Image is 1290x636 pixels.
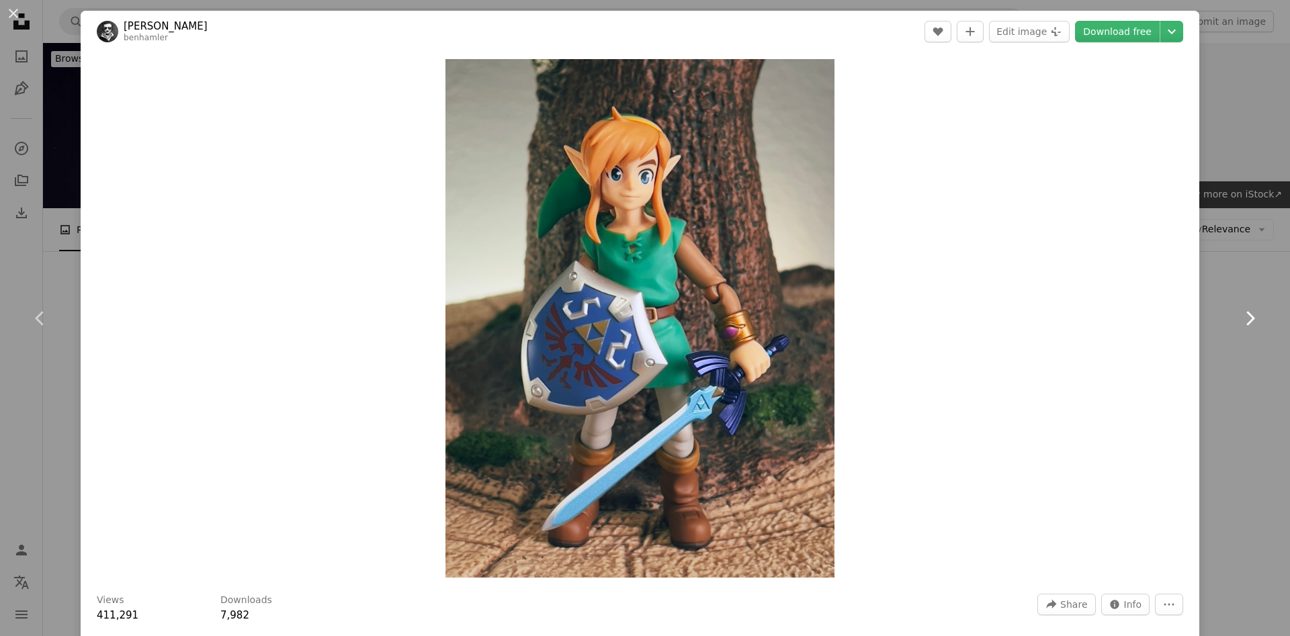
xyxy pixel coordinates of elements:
a: [PERSON_NAME] [124,19,208,33]
a: Next [1209,254,1290,383]
button: Add to Collection [957,21,984,42]
button: More Actions [1155,594,1183,615]
span: Share [1060,594,1087,615]
button: Zoom in on this image [445,59,834,578]
span: Info [1124,594,1142,615]
button: Like [924,21,951,42]
h3: Downloads [220,594,272,607]
img: Go to Ben Hamler's profile [97,21,118,42]
span: 411,291 [97,609,138,621]
button: Edit image [989,21,1070,42]
button: Choose download size [1160,21,1183,42]
button: Stats about this image [1101,594,1150,615]
img: a toy girl holding a sign [445,59,834,578]
h3: Views [97,594,124,607]
button: Share this image [1037,594,1095,615]
span: 7,982 [220,609,249,621]
a: benhamler [124,33,168,42]
a: Download free [1075,21,1160,42]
